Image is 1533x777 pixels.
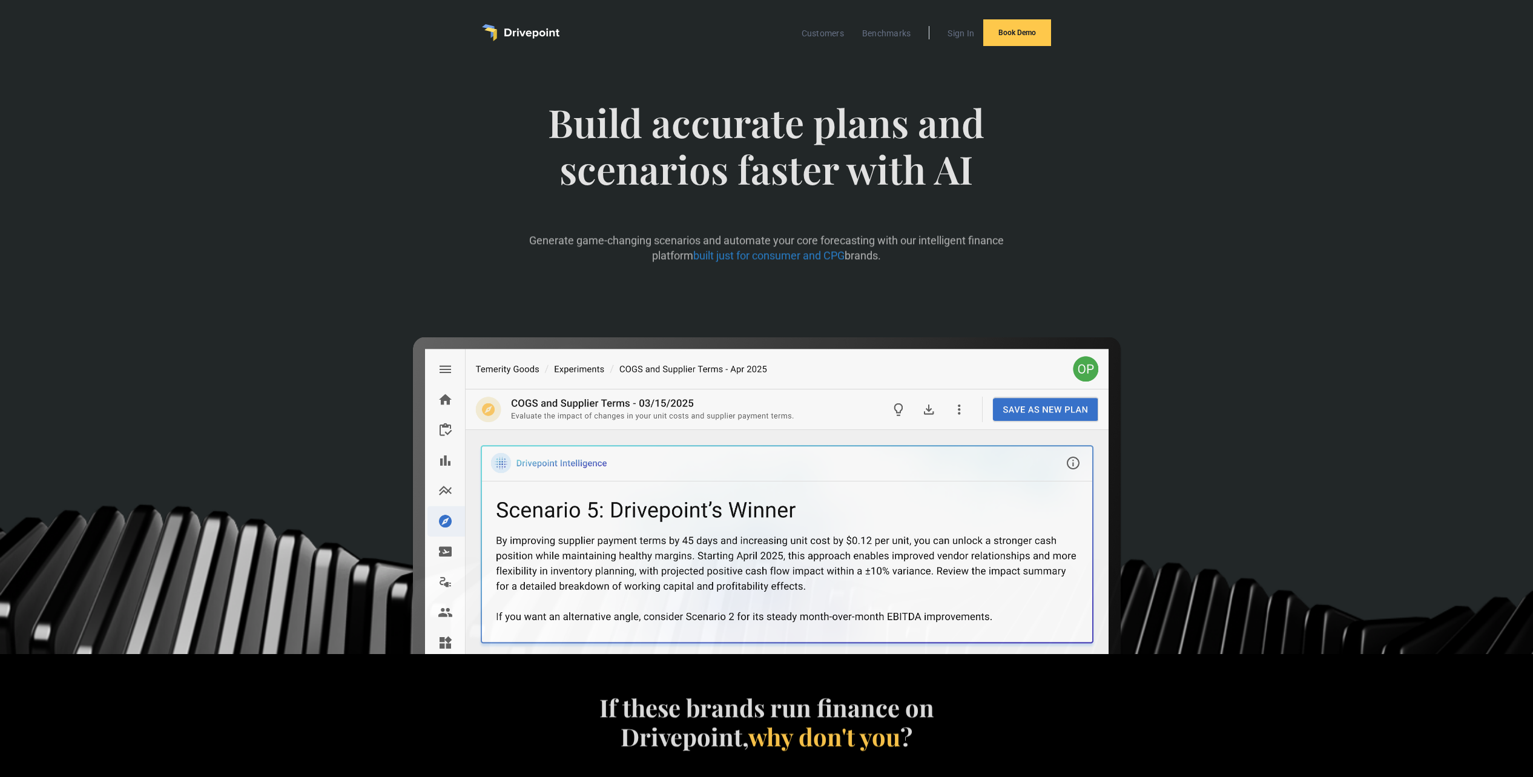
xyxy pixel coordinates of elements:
a: Book Demo [983,19,1051,46]
a: Sign In [941,25,980,41]
a: home [482,24,559,41]
span: Build accurate plans and scenarios faster with AI [499,99,1034,217]
p: Generate game-changing scenarios and automate your core forecasting with our intelligent finance ... [499,233,1034,263]
span: why don't you [748,720,900,752]
h4: If these brands run finance on Drivepoint, ? [593,693,940,751]
a: Benchmarks [856,25,917,41]
span: built just for consumer and CPG [693,249,845,262]
a: Customers [796,25,850,41]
